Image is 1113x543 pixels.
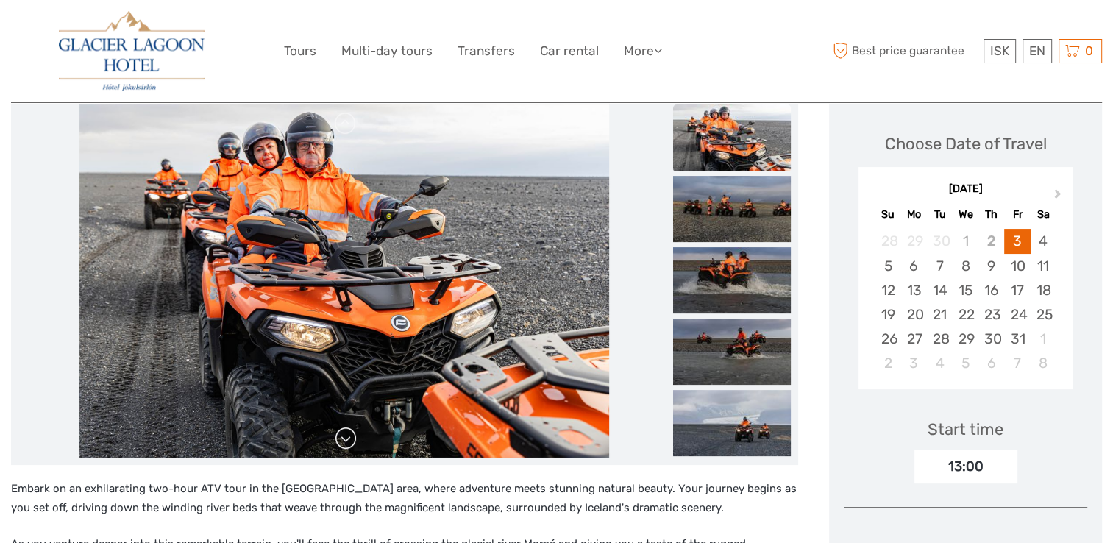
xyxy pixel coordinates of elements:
div: We [953,205,978,224]
div: Choose Sunday, October 12th, 2025 [875,278,900,302]
div: Choose Saturday, November 8th, 2025 [1031,351,1056,375]
div: month 2025-10 [864,229,1068,375]
a: Multi-day tours [341,40,433,62]
div: Not available Sunday, September 28th, 2025 [875,229,900,253]
div: Th [978,205,1004,224]
div: Choose Friday, October 31st, 2025 [1004,327,1030,351]
img: c272d21b0a6c4cf8a3c17d1c4322f21a_main_slider.jpeg [79,104,609,458]
div: Not available Thursday, October 2nd, 2025 [978,229,1004,253]
div: Choose Thursday, October 30th, 2025 [978,327,1004,351]
button: Open LiveChat chat widget [169,23,187,40]
img: b2f8893a449c482d9882a3ed1608ba57_slider_thumbnail.jpeg [673,319,791,385]
p: Embark on an exhilarating two-hour ATV tour in the [GEOGRAPHIC_DATA] area, where adventure meets ... [11,480,798,517]
div: 13:00 [914,450,1017,483]
div: Choose Saturday, October 25th, 2025 [1031,302,1056,327]
div: Choose Monday, October 6th, 2025 [901,254,927,278]
div: Tu [927,205,953,224]
div: Su [875,205,900,224]
div: Choose Friday, October 10th, 2025 [1004,254,1030,278]
div: Choose Wednesday, November 5th, 2025 [953,351,978,375]
div: Choose Monday, October 20th, 2025 [901,302,927,327]
div: Choose Tuesday, November 4th, 2025 [927,351,953,375]
div: Choose Thursday, November 6th, 2025 [978,351,1004,375]
a: Car rental [540,40,599,62]
div: Choose Saturday, November 1st, 2025 [1031,327,1056,351]
p: We're away right now. Please check back later! [21,26,166,38]
div: EN [1023,39,1052,63]
div: Choose Monday, November 3rd, 2025 [901,351,927,375]
span: Best price guarantee [829,39,980,63]
div: Choose Friday, November 7th, 2025 [1004,351,1030,375]
div: [DATE] [858,182,1073,197]
div: Fr [1004,205,1030,224]
div: Choose Sunday, October 26th, 2025 [875,327,900,351]
img: f6aefba583ed4df3b47d90004c5514c0_slider_thumbnail.jpeg [673,390,791,456]
div: Not available Wednesday, October 1st, 2025 [953,229,978,253]
button: Next Month [1048,185,1071,209]
div: Choose Sunday, November 2nd, 2025 [875,351,900,375]
div: Choose Monday, October 13th, 2025 [901,278,927,302]
div: Choose Tuesday, October 7th, 2025 [927,254,953,278]
div: Mo [901,205,927,224]
div: Choose Wednesday, October 8th, 2025 [953,254,978,278]
div: Choose Tuesday, October 14th, 2025 [927,278,953,302]
div: Choose Date of Travel [885,132,1047,155]
img: 2790-86ba44ba-e5e5-4a53-8ab7-28051417b7bc_logo_big.jpg [59,11,205,91]
div: Choose Tuesday, October 21st, 2025 [927,302,953,327]
div: Choose Thursday, October 16th, 2025 [978,278,1004,302]
div: Choose Friday, October 3rd, 2025 [1004,229,1030,253]
div: Choose Friday, October 24th, 2025 [1004,302,1030,327]
div: Choose Tuesday, October 28th, 2025 [927,327,953,351]
div: Not available Tuesday, September 30th, 2025 [927,229,953,253]
span: ISK [990,43,1009,58]
div: Sa [1031,205,1056,224]
div: Choose Wednesday, October 29th, 2025 [953,327,978,351]
div: Choose Sunday, October 19th, 2025 [875,302,900,327]
a: More [624,40,662,62]
div: Choose Friday, October 17th, 2025 [1004,278,1030,302]
div: Choose Sunday, October 5th, 2025 [875,254,900,278]
span: 0 [1083,43,1095,58]
a: Transfers [458,40,515,62]
img: 9fab23e92aec42caa086fbb2de89fbb6_slider_thumbnail.jpeg [673,176,791,242]
a: Tours [284,40,316,62]
div: Start time [928,418,1003,441]
img: c272d21b0a6c4cf8a3c17d1c4322f21a_slider_thumbnail.jpeg [673,104,791,171]
div: Choose Thursday, October 23rd, 2025 [978,302,1004,327]
div: Not available Monday, September 29th, 2025 [901,229,927,253]
div: Choose Wednesday, October 15th, 2025 [953,278,978,302]
div: Choose Saturday, October 4th, 2025 [1031,229,1056,253]
div: Choose Saturday, October 11th, 2025 [1031,254,1056,278]
div: Choose Saturday, October 18th, 2025 [1031,278,1056,302]
div: Choose Wednesday, October 22nd, 2025 [953,302,978,327]
div: Choose Monday, October 27th, 2025 [901,327,927,351]
img: 4e7ccf59211e4227b6327706760ce7ff_slider_thumbnail.jpeg [673,247,791,313]
div: Choose Thursday, October 9th, 2025 [978,254,1004,278]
